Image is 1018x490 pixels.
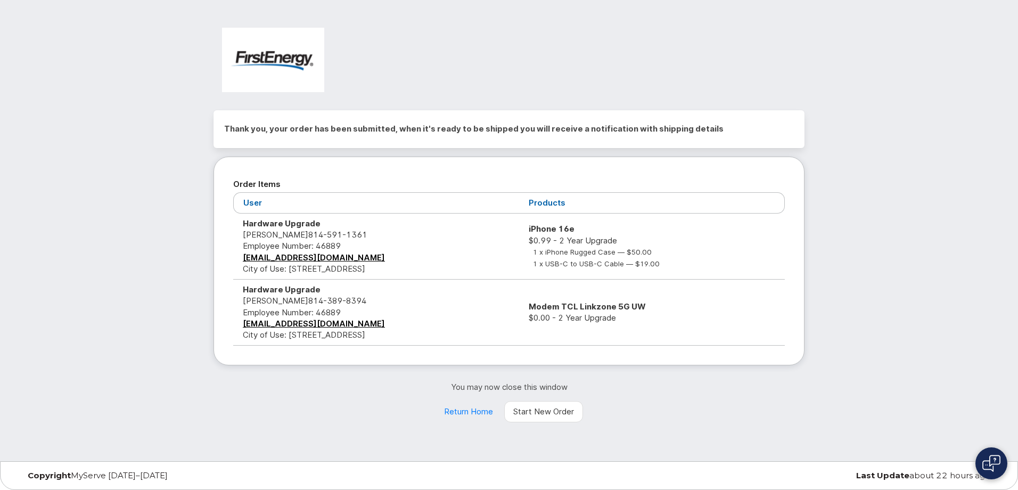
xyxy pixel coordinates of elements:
[323,296,342,306] span: 389
[20,471,346,480] div: MyServe [DATE]–[DATE]
[233,176,785,192] h2: Order Items
[519,192,785,213] th: Products
[504,401,583,422] a: Start New Order
[982,455,1000,472] img: Open chat
[342,296,366,306] span: 8394
[308,230,367,240] span: 814
[672,471,998,480] div: about 22 hours ago
[533,248,652,256] small: 1 x iPhone Rugged Case — $50.00
[243,284,321,295] strong: Hardware Upgrade
[323,230,342,240] span: 591
[519,214,785,280] td: $0.99 - 2 Year Upgrade
[28,470,71,480] strong: Copyright
[224,121,794,137] h2: Thank you, your order has been submitted, when it's ready to be shipped you will receive a notifi...
[243,218,321,228] strong: Hardware Upgrade
[533,259,660,268] small: 1 x USB-C to USB-C Cable — $19.00
[233,214,519,280] td: [PERSON_NAME] City of Use: [STREET_ADDRESS]
[342,230,367,240] span: 1361
[243,241,341,251] span: Employee Number: 46889
[243,252,385,263] a: [EMAIL_ADDRESS][DOMAIN_NAME]
[529,301,646,312] strong: Modem TCL Linkzone 5G UW
[856,470,909,480] strong: Last Update
[222,28,324,92] img: FirstEnergy Corp
[233,280,519,346] td: [PERSON_NAME] City of Use: [STREET_ADDRESS]
[529,224,574,234] strong: iPhone 16e
[519,280,785,346] td: $0.00 - 2 Year Upgrade
[308,296,366,306] span: 814
[243,318,385,329] a: [EMAIL_ADDRESS][DOMAIN_NAME]
[435,401,502,422] a: Return Home
[243,307,341,317] span: Employee Number: 46889
[214,381,804,393] p: You may now close this window
[233,192,519,213] th: User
